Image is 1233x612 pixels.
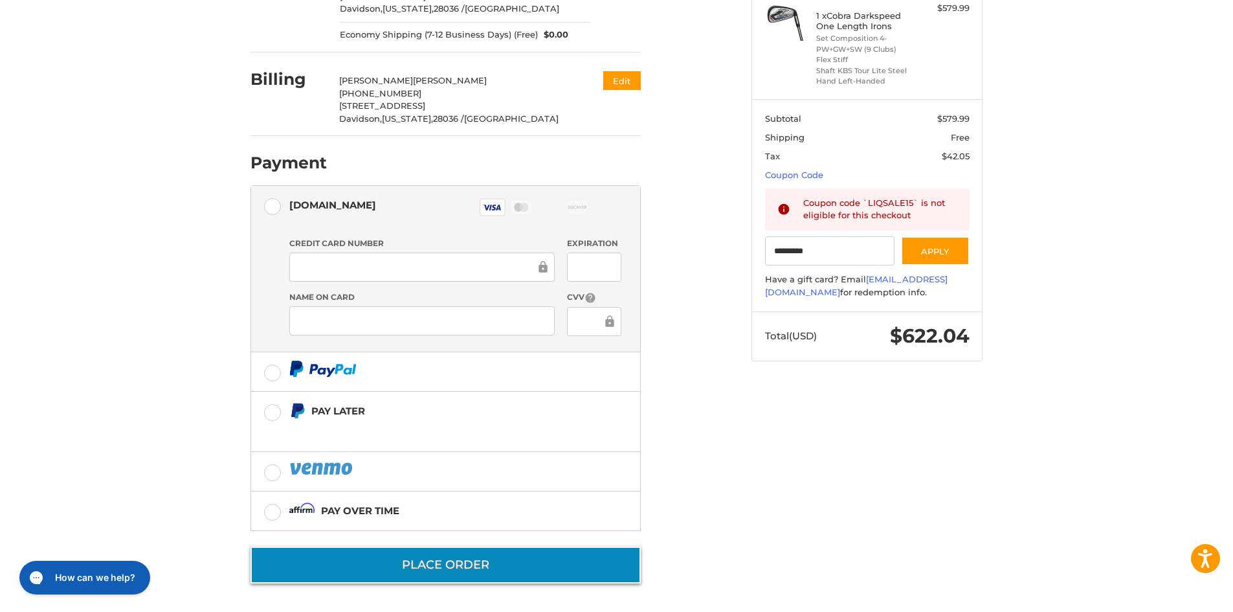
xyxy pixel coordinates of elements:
span: [PERSON_NAME] [339,75,413,85]
span: 28036 / [433,113,464,124]
span: [STREET_ADDRESS] [339,100,425,111]
div: $579.99 [918,2,970,15]
img: Affirm icon [289,503,315,519]
li: Hand Left-Handed [816,76,915,87]
label: Expiration [567,238,621,249]
span: [PHONE_NUMBER] [339,88,421,98]
input: Gift Certificate or Coupon Code [765,236,895,266]
img: PayPal icon [289,361,357,377]
h2: Payment [250,153,327,173]
img: Pay Later icon [289,403,305,419]
span: [PERSON_NAME] [413,75,487,85]
span: [GEOGRAPHIC_DATA] [465,3,559,14]
button: Place Order [250,547,641,584]
a: Coupon Code [765,170,823,180]
span: Total (USD) [765,330,817,342]
div: Coupon code `LIQSALE15` is not eligible for this checkout [803,197,957,222]
span: Davidson, [339,113,382,124]
label: CVV [567,291,621,304]
li: Flex Stiff [816,54,915,65]
span: 28036 / [434,3,465,14]
span: [US_STATE], [383,3,434,14]
li: Set Composition 4-PW+GW+SW (9 Clubs) [816,33,915,54]
a: [EMAIL_ADDRESS][DOMAIN_NAME] [765,274,948,297]
div: Pay Later [311,400,559,422]
div: [DOMAIN_NAME] [289,194,376,216]
span: Tax [765,151,780,161]
h2: Billing [250,69,326,89]
label: Name on Card [289,291,555,303]
label: Credit Card Number [289,238,555,249]
span: $579.99 [937,113,970,124]
li: Shaft KBS Tour Lite Steel [816,65,915,76]
span: Shipping [765,132,805,142]
iframe: PayPal Message 1 [289,424,560,436]
span: Davidson, [340,3,383,14]
img: PayPal icon [289,460,355,477]
span: Subtotal [765,113,801,124]
span: $622.04 [890,324,970,348]
span: $42.05 [942,151,970,161]
span: [GEOGRAPHIC_DATA] [464,113,559,124]
iframe: Gorgias live chat messenger [13,556,154,599]
button: Apply [901,236,970,266]
span: Free [951,132,970,142]
span: $0.00 [538,28,569,41]
span: [US_STATE], [382,113,433,124]
div: Pay over time [321,500,399,521]
div: Have a gift card? Email for redemption info. [765,273,970,299]
button: Edit [603,71,641,90]
span: Economy Shipping (7-12 Business Days) (Free) [340,28,538,41]
h4: 1 x Cobra Darkspeed One Length Irons [816,10,915,32]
